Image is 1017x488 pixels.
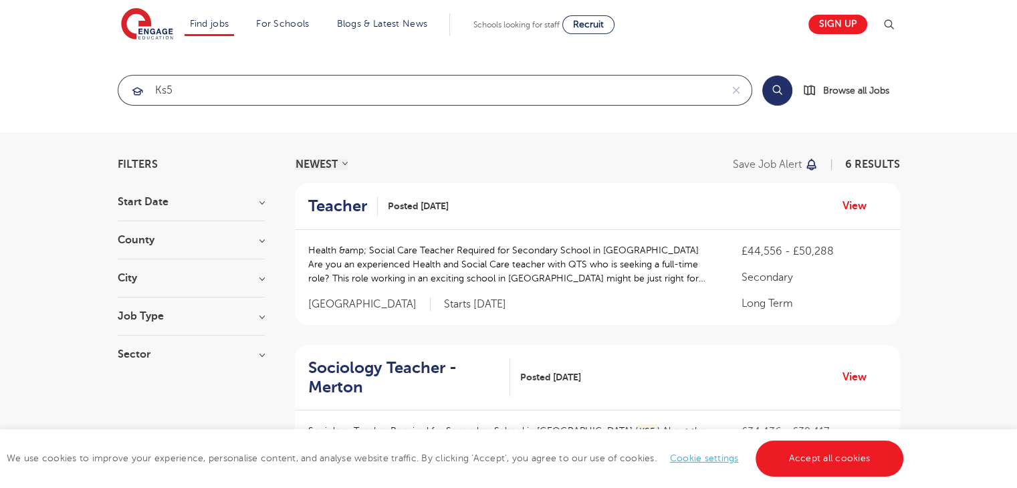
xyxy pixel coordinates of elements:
[118,159,158,170] span: Filters
[670,453,739,463] a: Cookie settings
[742,269,886,285] p: Secondary
[473,20,560,29] span: Schools looking for staff
[118,76,721,105] input: Submit
[256,19,309,29] a: For Schools
[118,273,265,283] h3: City
[842,197,877,215] a: View
[845,158,900,170] span: 6 RESULTS
[444,297,506,312] p: Starts [DATE]
[573,19,604,29] span: Recruit
[823,83,889,98] span: Browse all Jobs
[118,75,752,106] div: Submit
[756,441,904,477] a: Accept all cookies
[742,243,886,259] p: £44,556 - £50,288
[118,235,265,245] h3: County
[803,83,900,98] a: Browse all Jobs
[308,197,367,216] h2: Teacher
[118,311,265,322] h3: Job Type
[721,76,752,105] button: Clear
[562,15,614,34] a: Recruit
[808,15,867,34] a: Sign up
[190,19,229,29] a: Find jobs
[118,197,265,207] h3: Start Date
[308,243,715,285] p: Health &amp; Social Care Teacher Required for Secondary School in [GEOGRAPHIC_DATA] Are you an ex...
[308,197,378,216] a: Teacher
[337,19,428,29] a: Blogs & Latest News
[308,358,510,397] a: Sociology Teacher - Merton
[842,368,877,386] a: View
[121,8,173,41] img: Engage Education
[308,424,715,466] p: Sociology Teacher Required for Secondary School in [GEOGRAPHIC_DATA] ( ) About the role: At Engag...
[742,424,886,440] p: £34,436 - £39,417
[733,159,802,170] p: Save job alert
[7,453,907,463] span: We use cookies to improve your experience, personalise content, and analyse website traffic. By c...
[388,199,449,213] span: Posted [DATE]
[742,295,886,312] p: Long Term
[520,370,581,384] span: Posted [DATE]
[733,159,819,170] button: Save job alert
[118,349,265,360] h3: Sector
[638,424,658,439] mark: KS5
[308,358,499,397] h2: Sociology Teacher - Merton
[308,297,431,312] span: [GEOGRAPHIC_DATA]
[762,76,792,106] button: Search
